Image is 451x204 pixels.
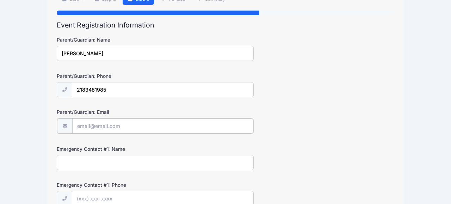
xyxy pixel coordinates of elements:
[57,181,169,188] label: Emergency Contact #1: Phone
[57,109,169,116] label: Parent/Guardian: Email
[72,82,254,97] input: (xxx) xxx-xxxx
[57,73,169,80] label: Parent/Guardian: Phone
[57,36,169,43] label: Parent/Guardian: Name
[72,118,253,134] input: email@email.com
[57,146,169,153] label: Emergency Contact #1: Name
[57,21,394,29] h2: Event Registration Information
